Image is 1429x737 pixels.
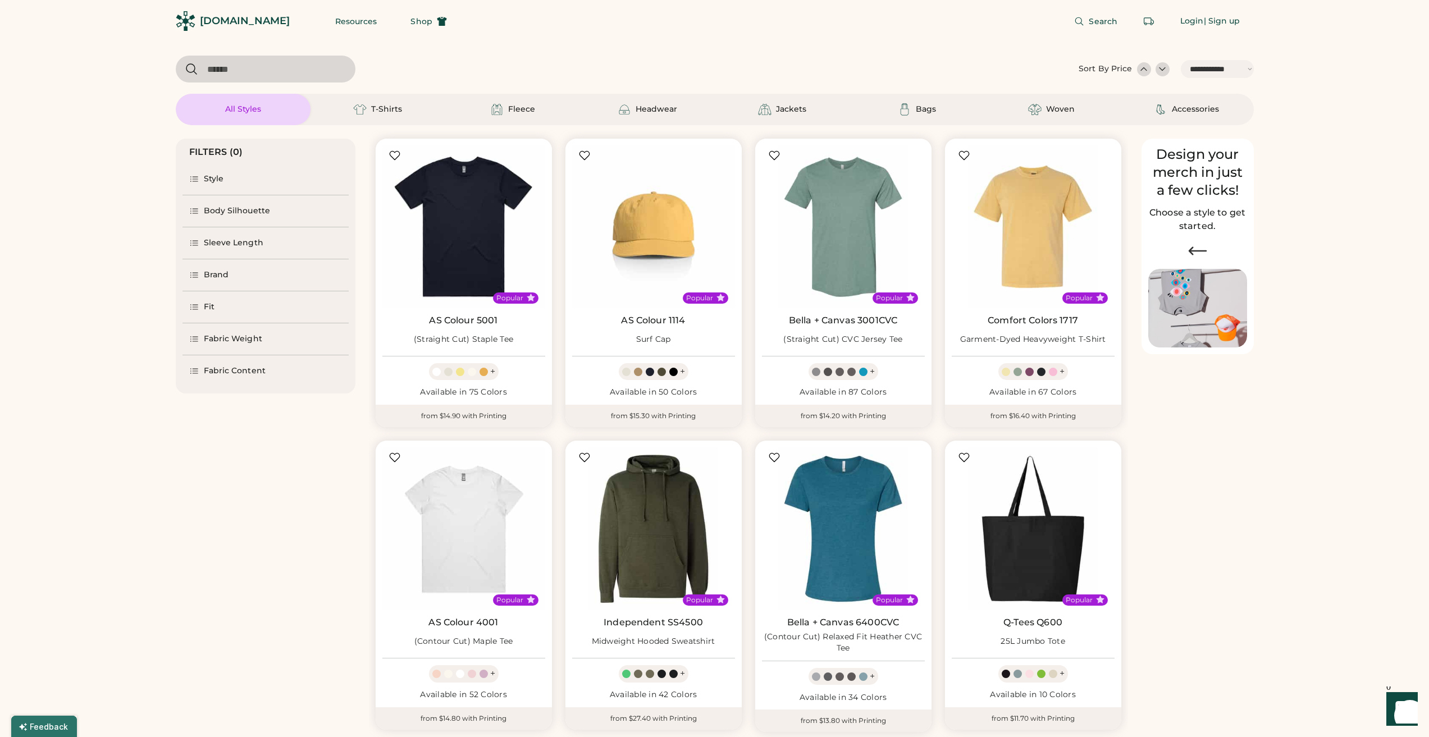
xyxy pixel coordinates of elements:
div: T-Shirts [371,104,402,115]
div: (Straight Cut) Staple Tee [414,334,513,345]
a: Bella + Canvas 6400CVC [787,617,899,628]
div: 25L Jumbo Tote [1001,636,1065,647]
a: Bella + Canvas 3001CVC [789,315,897,326]
img: Accessories Icon [1154,103,1167,116]
a: Q-Tees Q600 [1003,617,1062,628]
a: Comfort Colors 1717 [988,315,1078,326]
div: from $13.80 with Printing [755,709,932,732]
div: Brand [204,269,229,281]
img: Independent Trading Co. SS4500 Midweight Hooded Sweatshirt [572,447,735,610]
div: from $14.90 with Printing [376,405,552,427]
button: Popular Style [716,596,725,604]
div: from $27.40 with Printing [565,707,742,730]
div: Fabric Weight [204,333,262,345]
div: Accessories [1172,104,1219,115]
img: Headwear Icon [618,103,631,116]
div: Available in 42 Colors [572,689,735,701]
div: Bags [916,104,936,115]
img: Woven Icon [1028,103,1042,116]
img: Image of Lisa Congdon Eye Print on T-Shirt and Hat [1148,269,1247,348]
div: Available in 10 Colors [952,689,1115,701]
button: Popular Style [906,294,915,302]
img: AS Colour 1114 Surf Cap [572,145,735,308]
div: Available in 75 Colors [382,387,545,398]
div: Fabric Content [204,365,266,377]
img: Jackets Icon [758,103,771,116]
a: Independent SS4500 [604,617,703,628]
div: Popular [686,294,713,303]
span: Search [1089,17,1117,25]
div: Popular [1066,294,1093,303]
div: Sort By Price [1079,63,1132,75]
button: Shop [397,10,460,33]
div: [DOMAIN_NAME] [200,14,290,28]
div: + [490,667,495,680]
div: Jackets [776,104,806,115]
div: Design your merch in just a few clicks! [1148,145,1247,199]
div: Surf Cap [636,334,671,345]
div: + [1060,667,1065,680]
div: Style [204,173,224,185]
button: Popular Style [1096,596,1104,604]
div: Popular [1066,596,1093,605]
div: Garment-Dyed Heavyweight T-Shirt [960,334,1106,345]
a: AS Colour 4001 [428,617,498,628]
div: (Contour Cut) Maple Tee [414,636,513,647]
button: Popular Style [1096,294,1104,302]
img: T-Shirts Icon [353,103,367,116]
button: Resources [322,10,391,33]
div: Available in 87 Colors [762,387,925,398]
button: Search [1061,10,1131,33]
div: Popular [496,596,523,605]
div: from $15.30 with Printing [565,405,742,427]
div: FILTERS (0) [189,145,243,159]
div: | Sign up [1204,16,1240,27]
div: + [490,365,495,378]
img: Rendered Logo - Screens [176,11,195,31]
div: + [870,365,875,378]
div: Popular [496,294,523,303]
div: + [680,365,685,378]
img: Fleece Icon [490,103,504,116]
div: (Straight Cut) CVC Jersey Tee [783,334,902,345]
a: AS Colour 5001 [429,315,497,326]
img: AS Colour 5001 (Straight Cut) Staple Tee [382,145,545,308]
img: BELLA + CANVAS 6400CVC (Contour Cut) Relaxed Fit Heather CVC Tee [762,447,925,610]
div: + [1060,365,1065,378]
span: Shop [410,17,432,25]
div: Fleece [508,104,535,115]
div: Woven [1046,104,1075,115]
img: BELLA + CANVAS 3001CVC (Straight Cut) CVC Jersey Tee [762,145,925,308]
iframe: Front Chat [1376,686,1424,735]
a: AS Colour 1114 [621,315,685,326]
div: from $14.20 with Printing [755,405,932,427]
div: Popular [876,294,903,303]
div: Midweight Hooded Sweatshirt [592,636,715,647]
div: Available in 34 Colors [762,692,925,703]
img: Bags Icon [898,103,911,116]
div: Popular [876,596,903,605]
div: Available in 67 Colors [952,387,1115,398]
button: Popular Style [527,596,535,604]
img: Q-Tees Q600 25L Jumbo Tote [952,447,1115,610]
div: Sleeve Length [204,237,263,249]
div: from $14.80 with Printing [376,707,552,730]
div: + [870,670,875,683]
div: (Contour Cut) Relaxed Fit Heather CVC Tee [762,631,925,654]
div: Headwear [636,104,677,115]
div: Available in 50 Colors [572,387,735,398]
div: + [680,667,685,680]
div: Body Silhouette [204,205,271,217]
div: Popular [686,596,713,605]
div: All Styles [225,104,261,115]
img: Comfort Colors 1717 Garment-Dyed Heavyweight T-Shirt [952,145,1115,308]
h2: Choose a style to get started. [1148,206,1247,233]
div: Fit [204,301,214,313]
div: Available in 52 Colors [382,689,545,701]
img: AS Colour 4001 (Contour Cut) Maple Tee [382,447,545,610]
button: Retrieve an order [1138,10,1160,33]
div: Login [1180,16,1204,27]
div: from $11.70 with Printing [945,707,1121,730]
button: Popular Style [716,294,725,302]
button: Popular Style [906,596,915,604]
